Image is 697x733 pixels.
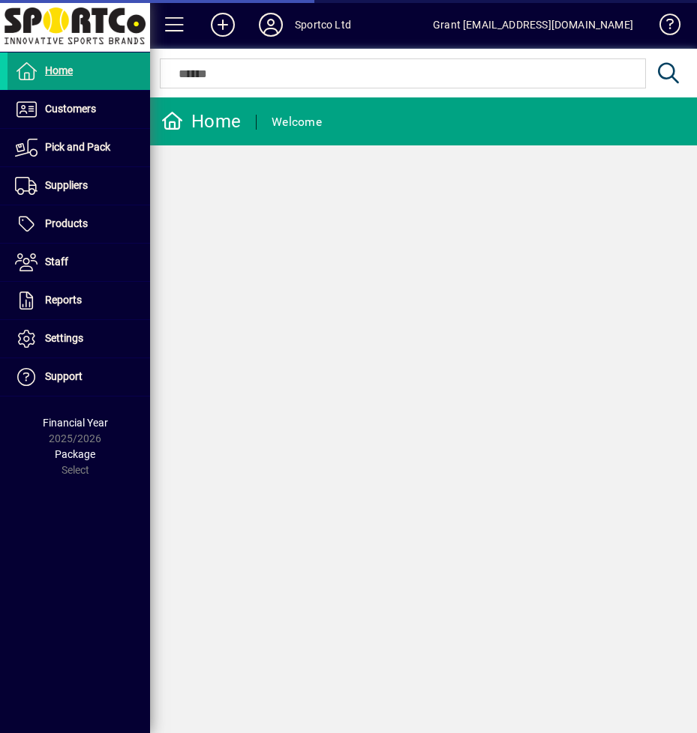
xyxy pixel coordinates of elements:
[433,13,633,37] div: Grant [EMAIL_ADDRESS][DOMAIN_NAME]
[648,3,678,52] a: Knowledge Base
[8,129,150,166] a: Pick and Pack
[45,64,73,76] span: Home
[8,358,150,396] a: Support
[45,256,68,268] span: Staff
[8,167,150,205] a: Suppliers
[45,294,82,306] span: Reports
[8,205,150,243] a: Products
[45,141,110,153] span: Pick and Pack
[8,320,150,358] a: Settings
[8,91,150,128] a: Customers
[45,103,96,115] span: Customers
[247,11,295,38] button: Profile
[45,217,88,229] span: Products
[199,11,247,38] button: Add
[43,417,108,429] span: Financial Year
[295,13,351,37] div: Sportco Ltd
[55,448,95,460] span: Package
[8,282,150,319] a: Reports
[272,110,322,134] div: Welcome
[8,244,150,281] a: Staff
[45,332,83,344] span: Settings
[45,370,83,382] span: Support
[161,109,241,133] div: Home
[45,179,88,191] span: Suppliers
